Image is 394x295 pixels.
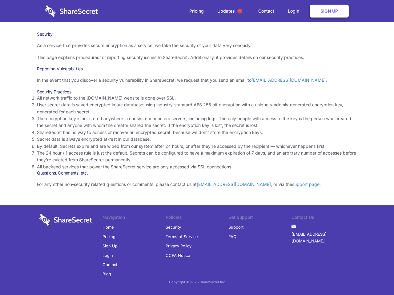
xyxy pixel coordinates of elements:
[310,5,349,18] a: Sign Up
[103,222,114,232] a: Home
[103,214,166,222] li: Navigation
[37,129,357,136] li: ShareSecret has no way to access or recover an encrypted secret, because we don’t store the encry...
[166,222,181,232] a: Security
[37,42,357,49] p: As a service that provides secure encryption as a service, we take the security of your data very...
[282,2,308,21] a: Login
[37,170,357,176] h3: Questions, Comments, etc.
[292,182,320,187] a: support page
[37,31,357,37] h1: Security
[39,214,92,226] img: logo-wordmark-white-trans-d4663122ce5f474addd5e946df7df03e33cb6a1c49d2221995e7729f52c070b2.svg
[252,2,280,21] a: Contact
[251,77,326,83] a: [EMAIL_ADDRESS][DOMAIN_NAME]
[103,251,113,260] a: Login
[183,2,210,21] a: Pricing
[45,5,98,17] img: logo-wordmark-white-trans-d4663122ce5f474addd5e946df7df03e33cb6a1c49d2221995e7729f52c070b2.svg
[37,136,357,143] li: Secret data is always encrypted at-rest in our database.
[37,143,357,150] li: By default, Secrets expire and are wiped from our system after 24 hours, or after they’re accesse...
[37,66,357,72] h3: Reporting Vulnerabilities
[37,77,357,84] p: In the event that you discover a security vulnerability in ShareSecret, we request that you send ...
[37,54,357,61] p: This page explains procedures for reporting security issues to ShareSecret. Additionally, it prov...
[37,163,357,170] li: All backend services that power the ShareSecret service are only accessed via SSL connections.
[166,251,190,260] a: CCPA Notice
[228,214,291,222] li: Get Support
[291,214,355,222] li: Contact Us
[37,181,357,188] p: For any other non-security related questions or comments, please contact us at , or via the .
[37,101,357,115] li: User secret data is saved encrypted in our database using industry-standard AES 256 bit encryptio...
[228,222,243,232] a: Support
[166,241,191,250] a: Privacy Policy
[228,232,236,241] a: FAQ
[103,269,111,278] a: Blog
[37,150,357,163] li: The 24 hour / 1 access rule is just the default. Secrets can be configured to have a maximum expi...
[291,230,355,246] a: [EMAIL_ADDRESS][DOMAIN_NAME]
[103,232,115,241] a: Pricing
[166,232,198,241] a: Terms of Service
[197,182,271,187] a: [EMAIL_ADDRESS][DOMAIN_NAME]
[37,89,357,95] h3: Security Practices
[37,115,357,129] li: The encryption key is not stored anywhere in our system or on our servers, including logs. The on...
[237,9,242,14] span: 1
[103,260,117,269] a: Contact
[166,214,229,222] li: Policies
[103,241,118,250] a: Sign Up
[37,95,357,101] li: All network traffic to the [DOMAIN_NAME] website is done over SSL.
